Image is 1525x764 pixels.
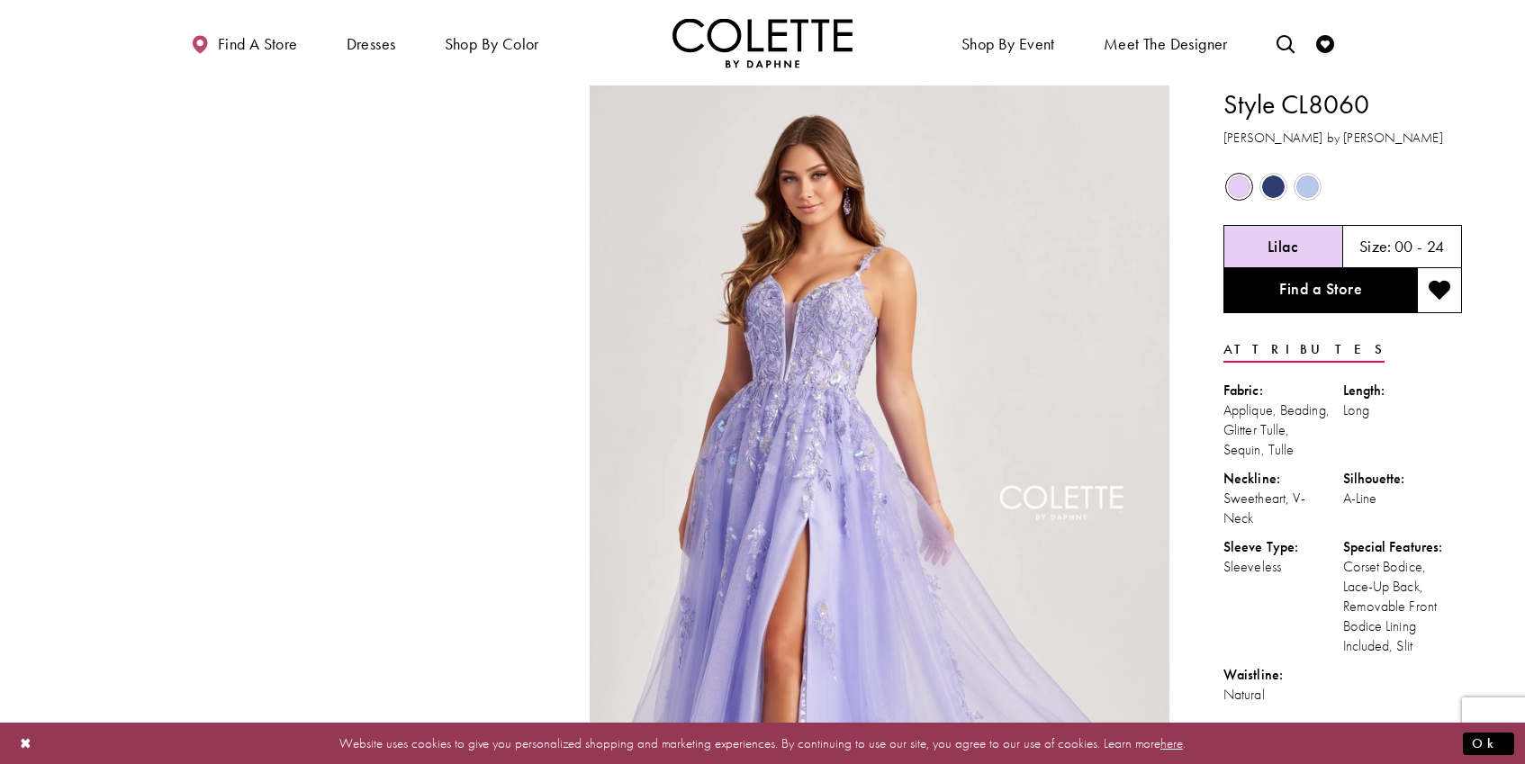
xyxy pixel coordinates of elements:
div: Applique, Beading, Glitter Tulle, Sequin, Tulle [1223,400,1343,460]
button: Submit Dialog [1463,732,1514,754]
div: Fabric: [1223,381,1343,400]
a: Toggle search [1272,18,1299,67]
div: Neckline: [1223,469,1343,489]
div: Natural [1223,685,1343,705]
div: Corset Bodice, Lace-Up Back, Removable Front Bodice Lining Included, Slit [1343,557,1463,656]
h3: [PERSON_NAME] by [PERSON_NAME] [1223,128,1462,148]
div: Product color controls state depends on size chosen [1223,170,1462,204]
span: Size: [1359,236,1392,256]
div: Silhouette: [1343,469,1463,489]
h5: Chosen color [1268,238,1299,256]
div: Navy Blue [1258,171,1289,202]
button: Close Dialog [11,727,41,759]
span: Meet the designer [1104,35,1228,53]
h1: Style CL8060 [1223,85,1462,123]
a: Meet the designer [1099,18,1232,67]
div: Length: [1343,381,1463,400]
a: Attributes [1223,337,1385,363]
div: A-Line [1343,489,1463,508]
p: Website uses cookies to give you personalized shopping and marketing experiences. By continuing t... [130,731,1395,755]
span: Shop by color [440,18,544,67]
img: Colette by Daphne [672,18,853,67]
div: Bluebell [1292,171,1323,202]
div: Sleeve Type: [1223,537,1343,557]
div: Long [1343,400,1463,420]
span: Dresses [342,18,401,67]
span: Shop by color [445,35,539,53]
div: Sleeveless [1223,557,1343,577]
span: Shop By Event [961,35,1055,53]
div: Special Features: [1343,537,1463,557]
button: Add to wishlist [1417,268,1462,313]
a: here [1160,733,1183,751]
a: Find a Store [1223,268,1417,313]
span: Find a store [218,35,298,53]
a: Check Wishlist [1312,18,1339,67]
span: Shop By Event [957,18,1060,67]
a: Visit Home Page [672,18,853,67]
div: Lilac [1223,171,1255,202]
h5: 00 - 24 [1394,238,1445,256]
div: Sweetheart, V-Neck [1223,489,1343,528]
div: Waistline: [1223,665,1343,685]
span: Dresses [347,35,396,53]
a: Find a store [186,18,302,67]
